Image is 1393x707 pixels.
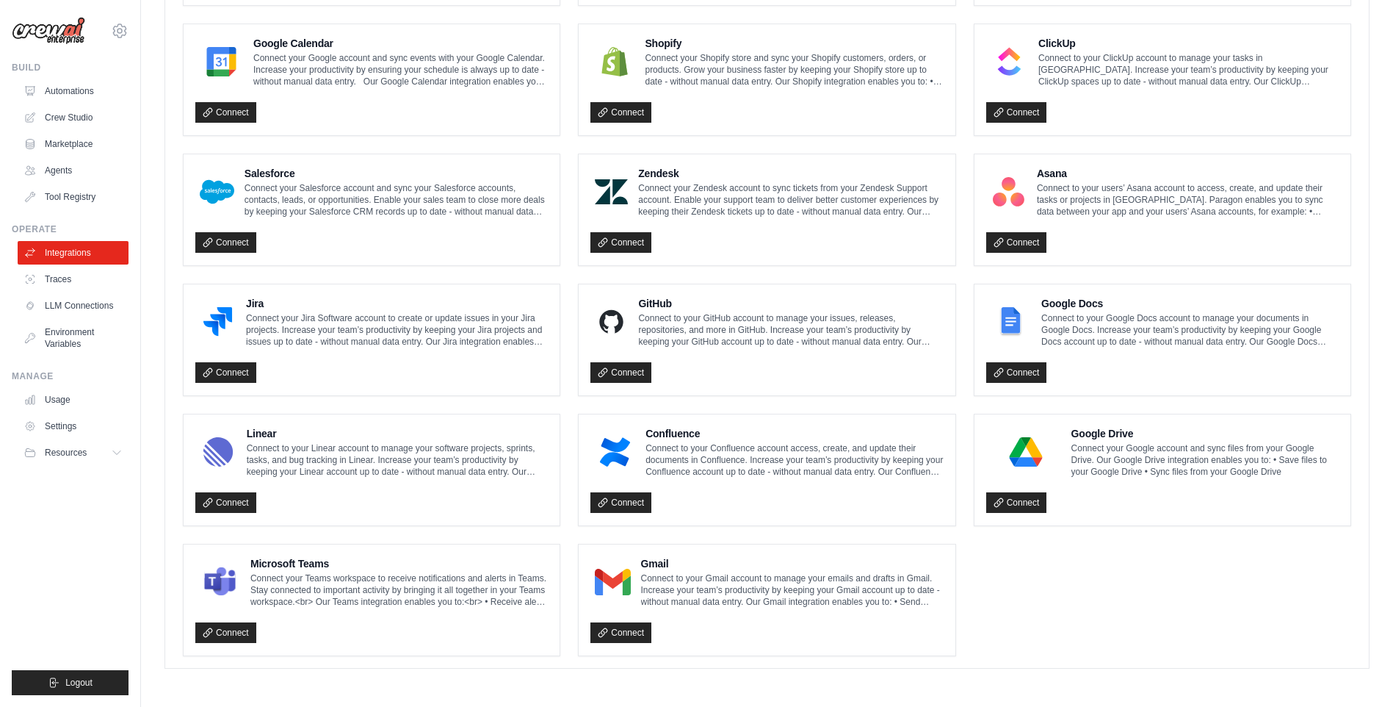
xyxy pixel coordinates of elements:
[1071,442,1339,478] p: Connect your Google account and sync files from your Google Drive. Our Google Drive integration e...
[986,232,1047,253] a: Connect
[1038,36,1339,51] h4: ClickUp
[595,177,628,207] img: Zendesk Logo
[991,47,1028,76] img: ClickUp Logo
[65,677,93,689] span: Logout
[45,447,87,459] span: Resources
[12,17,85,45] img: Logo
[12,223,129,235] div: Operate
[590,232,651,253] a: Connect
[18,132,129,156] a: Marketplace
[590,492,651,513] a: Connect
[18,414,129,438] a: Settings
[195,362,256,383] a: Connect
[595,567,630,597] img: Gmail Logo
[250,556,548,571] h4: Microsoft Teams
[590,362,651,383] a: Connect
[991,437,1061,467] img: Google Drive Logo
[18,79,129,103] a: Automations
[18,159,129,182] a: Agents
[200,437,236,467] img: Linear Logo
[18,106,129,129] a: Crew Studio
[195,232,256,253] a: Connect
[200,307,236,337] img: Jira Logo
[645,36,943,51] h4: Shopify
[195,492,256,513] a: Connect
[986,102,1047,123] a: Connect
[1041,296,1339,311] h4: Google Docs
[595,47,634,76] img: Shopify Logo
[1037,166,1339,181] h4: Asana
[253,36,548,51] h4: Google Calendar
[986,362,1047,383] a: Connect
[1038,52,1339,87] p: Connect to your ClickUp account to manage your tasks in [GEOGRAPHIC_DATA]. Increase your team’s p...
[1071,426,1339,441] h4: Google Drive
[18,185,129,209] a: Tool Registry
[638,312,943,348] p: Connect to your GitHub account to manage your issues, releases, repositories, and more in GitHub....
[1037,182,1339,218] p: Connect to your users’ Asana account to access, create, and update their tasks or projects in [GE...
[200,567,240,597] img: Microsoft Teams Logo
[18,388,129,412] a: Usage
[645,426,944,441] h4: Confluence
[246,312,548,348] p: Connect your Jira Software account to create or update issues in your Jira projects. Increase you...
[18,268,129,291] a: Traces
[1041,312,1339,348] p: Connect to your Google Docs account to manage your documents in Google Docs. Increase your team’s...
[18,320,129,356] a: Environment Variables
[246,296,548,311] h4: Jira
[18,441,129,464] button: Resources
[991,177,1027,207] img: Asana Logo
[247,442,549,478] p: Connect to your Linear account to manage your software projects, sprints, tasks, and bug tracking...
[638,296,943,311] h4: GitHub
[195,622,256,643] a: Connect
[18,294,129,317] a: LLM Connections
[638,182,943,218] p: Connect your Zendesk account to sync tickets from your Zendesk Support account. Enable your suppo...
[645,442,944,478] p: Connect to your Confluence account access, create, and update their documents in Confluence. Incr...
[12,670,129,695] button: Logout
[245,166,549,181] h4: Salesforce
[12,370,129,382] div: Manage
[645,52,943,87] p: Connect your Shopify store and sync your Shopify customers, orders, or products. Grow your busine...
[18,241,129,265] a: Integrations
[590,622,651,643] a: Connect
[641,556,944,571] h4: Gmail
[200,47,243,76] img: Google Calendar Logo
[250,573,548,608] p: Connect your Teams workspace to receive notifications and alerts in Teams. Stay connected to impo...
[590,102,651,123] a: Connect
[245,182,549,218] p: Connect your Salesforce account and sync your Salesforce accounts, contacts, leads, or opportunit...
[991,307,1031,337] img: Google Docs Logo
[247,426,549,441] h4: Linear
[200,177,234,207] img: Salesforce Logo
[595,307,628,337] img: GitHub Logo
[12,62,129,73] div: Build
[253,52,548,87] p: Connect your Google account and sync events with your Google Calendar. Increase your productivity...
[986,492,1047,513] a: Connect
[638,166,943,181] h4: Zendesk
[595,437,635,467] img: Confluence Logo
[195,102,256,123] a: Connect
[641,573,944,608] p: Connect to your Gmail account to manage your emails and drafts in Gmail. Increase your team’s pro...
